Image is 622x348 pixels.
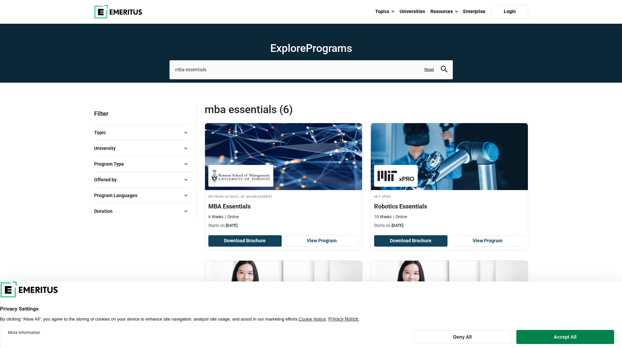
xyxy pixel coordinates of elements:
[208,235,282,247] button: Download Brochure
[94,159,191,169] button: Program Type
[225,214,239,220] p: Online
[208,193,359,199] h4: Rotman School of Management
[377,168,414,183] img: MIT xPRO
[205,123,362,190] img: MBA Essentials | Online Business Management Course
[205,261,362,328] img: GLOBAL MBA | Online Business Analytics Course
[94,175,191,185] button: Offered by
[392,223,403,228] span: [DATE]
[374,214,392,220] p: 10 Weeks
[374,235,448,247] button: Download Brochure
[94,103,191,124] p: Filter
[169,41,453,55] h1: Explore
[205,123,362,232] a: Business Management Course by Rotman School of Management - September 4, 2025 Rotman School of Ma...
[374,193,525,199] h4: MIT xPRO
[94,160,129,168] span: Program Type
[208,202,359,210] h4: MBA Essentials
[424,67,434,73] a: Reset search
[451,235,525,247] a: View Program
[94,206,191,216] button: Duration
[491,5,528,19] a: Login
[441,68,447,74] a: search
[374,202,525,210] h4: Robotics Essentials
[285,235,359,247] a: View Program
[306,42,352,55] span: Programs
[94,127,191,138] button: Topic
[94,192,143,199] span: Program Languages
[371,261,528,328] img: GLOBAL MBA | Online Business Analytics Course
[94,190,191,200] button: Program Languages
[374,223,525,229] p: Starts on:
[205,103,366,116] span: mba essentials (6)
[441,66,447,74] button: search
[94,143,191,153] button: University
[226,223,237,228] span: [DATE]
[94,145,121,152] span: University
[94,176,122,183] span: Offered by
[208,223,359,229] p: Starts on:
[208,214,223,220] p: 6 Weeks
[393,214,407,220] p: Online
[371,123,528,232] a: Technology Course by MIT xPRO - September 18, 2025 MIT xPRO MIT xPRO Robotics Essentials 10 Weeks...
[94,129,111,136] span: Topic
[169,60,453,79] input: search-page
[212,168,270,183] img: Rotman School of Management
[94,207,118,215] span: Duration
[371,123,528,190] img: Robotics Essentials | Online Technology Course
